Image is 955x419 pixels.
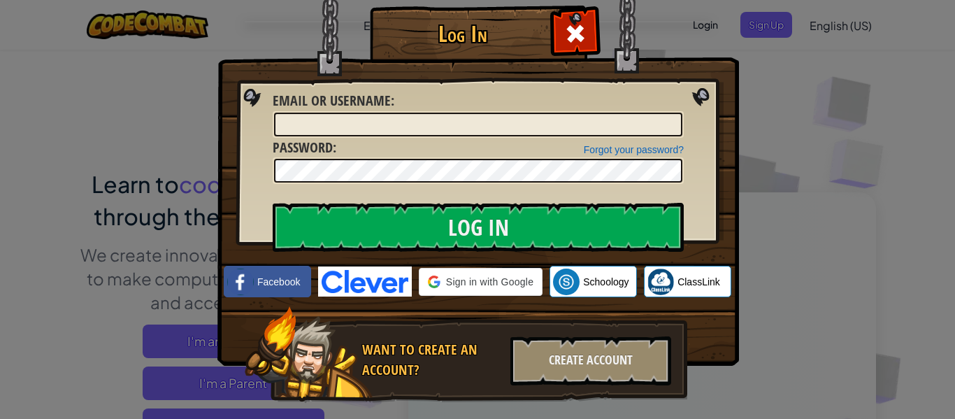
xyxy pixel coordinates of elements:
[273,91,394,111] label: :
[273,138,336,158] label: :
[553,269,580,295] img: schoology.png
[373,22,552,46] h1: Log In
[583,275,629,289] span: Schoology
[273,91,391,110] span: Email or Username
[318,267,412,297] img: clever-logo-blue.png
[584,144,684,155] a: Forgot your password?
[227,269,254,295] img: facebook_small.png
[273,138,333,157] span: Password
[510,336,671,385] div: Create Account
[362,340,502,380] div: Want to create an account?
[419,268,543,296] div: Sign in with Google
[257,275,300,289] span: Facebook
[647,269,674,295] img: classlink-logo-small.png
[677,275,720,289] span: ClassLink
[446,275,533,289] span: Sign in with Google
[273,203,684,252] input: Log In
